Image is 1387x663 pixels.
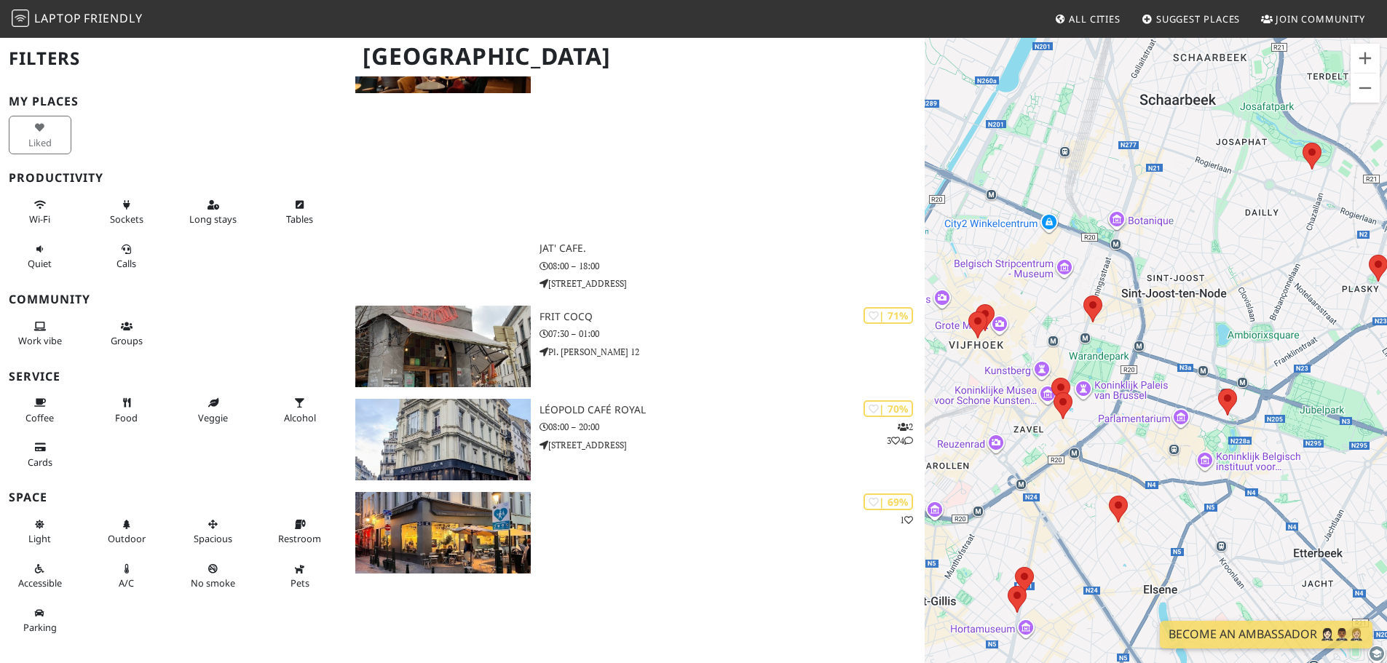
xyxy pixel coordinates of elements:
button: Parking [9,601,71,640]
button: Coffee [9,391,71,429]
button: Spacious [182,512,245,551]
h3: Service [9,370,338,384]
button: Outdoor [95,512,158,551]
span: Food [115,411,138,424]
span: Stable Wi-Fi [29,213,50,226]
img: LaptopFriendly [12,9,29,27]
p: 08:00 – 20:00 [540,420,925,434]
span: Credit cards [28,456,52,469]
div: | 70% [864,400,913,417]
span: Natural light [28,532,51,545]
span: Outdoor area [108,532,146,545]
p: Pl. [PERSON_NAME] 12 [540,345,925,359]
span: Suggest Places [1156,12,1241,25]
span: Long stays [189,213,237,226]
span: Work-friendly tables [286,213,313,226]
p: [STREET_ADDRESS] [540,438,925,452]
button: Long stays [182,193,245,231]
span: Veggie [198,411,228,424]
button: Inzoomen [1351,44,1380,73]
h3: JAT' Cafe. [540,242,925,255]
a: Join Community [1255,6,1371,32]
a: JAT' Cafe. | 72% 1 JAT' Cafe. 08:00 – 18:00 [STREET_ADDRESS] [347,12,925,294]
p: 2 3 4 [887,420,913,448]
h2: Filters [9,36,338,81]
span: Group tables [111,334,143,347]
button: Groups [95,314,158,353]
span: Accessible [18,576,62,589]
button: Light [9,512,71,551]
img: Léopold Café Royal [355,399,531,480]
span: Spacious [194,532,232,545]
h3: Frit Cocq [540,311,925,323]
button: Sockets [95,193,158,231]
button: Uitzoomen [1351,74,1380,103]
div: | 69% [864,493,913,510]
button: Pets [269,557,331,595]
h3: Community [9,293,338,306]
h3: Léopold Café Royal [540,404,925,416]
button: Wi-Fi [9,193,71,231]
h3: Space [9,491,338,504]
h3: Productivity [9,171,338,185]
button: No smoke [182,557,245,595]
img: Café Capitale [355,492,531,573]
a: LaptopFriendly LaptopFriendly [12,7,143,32]
img: Frit Cocq [355,306,531,387]
button: Tables [269,193,331,231]
button: Food [95,391,158,429]
a: Léopold Café Royal | 70% 234 Léopold Café Royal 08:00 – 20:00 [STREET_ADDRESS] [347,399,925,480]
span: Coffee [25,411,54,424]
button: Quiet [9,237,71,276]
button: Calls [95,237,158,276]
span: Friendly [84,10,142,26]
div: | 71% [864,307,913,324]
span: Video/audio calls [116,257,136,270]
p: 08:00 – 18:00 [540,259,925,273]
span: Join Community [1276,12,1365,25]
span: All Cities [1069,12,1121,25]
span: Alcohol [284,411,316,424]
h3: My Places [9,95,338,108]
a: All Cities [1048,6,1126,32]
span: Smoke free [191,576,235,589]
span: Parking [23,621,57,634]
p: [STREET_ADDRESS] [540,277,925,290]
span: Laptop [34,10,82,26]
h1: [GEOGRAPHIC_DATA] [351,36,922,76]
button: A/C [95,557,158,595]
span: Air conditioned [119,576,134,589]
span: Quiet [28,257,52,270]
button: Alcohol [269,391,331,429]
button: Accessible [9,557,71,595]
span: People working [18,334,62,347]
button: Work vibe [9,314,71,353]
span: Restroom [278,532,321,545]
p: 07:30 – 01:00 [540,327,925,341]
p: 1 [900,513,913,527]
button: Cards [9,435,71,474]
a: Frit Cocq | 71% Frit Cocq 07:30 – 01:00 Pl. [PERSON_NAME] 12 [347,306,925,387]
button: Veggie [182,391,245,429]
a: Suggest Places [1136,6,1246,32]
span: Power sockets [110,213,143,226]
button: Restroom [269,512,331,551]
span: Pet friendly [291,576,309,589]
